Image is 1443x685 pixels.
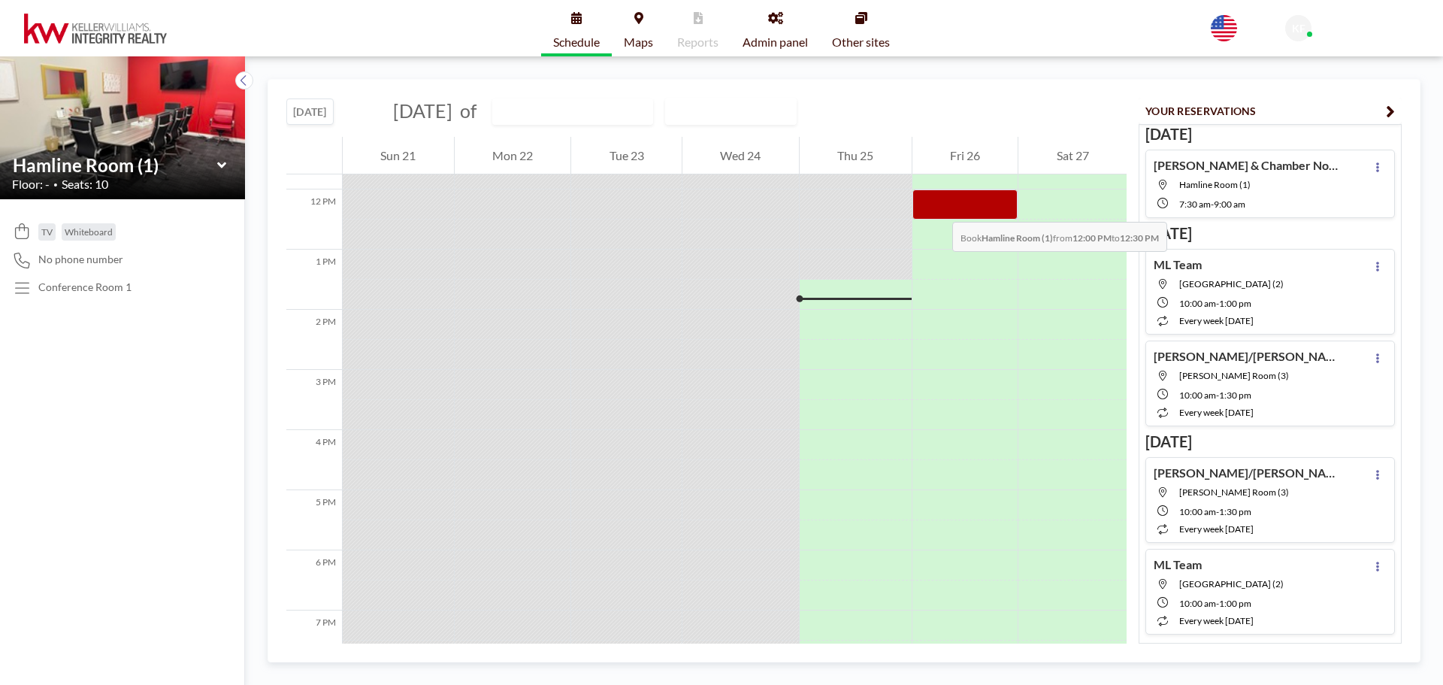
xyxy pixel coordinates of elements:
[24,14,167,44] img: organization-logo
[1219,389,1251,401] span: 1:30 PM
[1179,199,1211,210] span: 7:30 AM
[12,177,50,192] span: Floor: -
[1120,232,1159,244] b: 12:30 PM
[286,490,342,550] div: 5 PM
[1018,137,1127,174] div: Sat 27
[1179,486,1289,498] span: Snelling Room (3)
[1219,598,1251,609] span: 1:00 PM
[800,137,912,174] div: Thu 25
[682,137,799,174] div: Wed 24
[286,611,342,671] div: 7 PM
[286,99,334,125] button: [DATE]
[1145,432,1395,451] h3: [DATE]
[553,36,600,48] span: Schedule
[1072,232,1112,244] b: 12:00 PM
[1179,278,1284,289] span: Lexington Room (2)
[1145,641,1395,659] h3: [DATE]
[1179,598,1216,609] span: 10:00 AM
[1145,125,1395,144] h3: [DATE]
[669,102,754,121] span: WEEKLY VIEW
[1154,349,1342,364] h4: [PERSON_NAME]/[PERSON_NAME]
[1179,370,1289,381] span: Snelling Room (3)
[286,310,342,370] div: 2 PM
[62,177,108,192] span: Seats: 10
[1216,598,1219,609] span: -
[666,99,796,124] div: Search for option
[571,137,682,174] div: Tue 23
[455,137,571,174] div: Mon 22
[38,253,123,266] span: No phone number
[1219,298,1251,309] span: 1:00 PM
[832,36,890,48] span: Other sites
[343,137,454,174] div: Sun 21
[1219,506,1251,517] span: 1:30 PM
[1179,523,1254,535] span: every week [DATE]
[1154,557,1202,572] h4: ML Team
[1179,615,1254,626] span: every week [DATE]
[1292,22,1305,35] span: KF
[286,430,342,490] div: 4 PM
[755,102,771,121] input: Search for option
[1214,199,1245,210] span: 9:00 AM
[1211,199,1214,210] span: -
[1154,465,1342,480] h4: [PERSON_NAME]/[PERSON_NAME]
[952,222,1167,252] span: Book from to
[1179,298,1216,309] span: 10:00 AM
[743,36,808,48] span: Admin panel
[1179,407,1254,418] span: every week [DATE]
[65,226,113,238] span: Whiteboard
[912,137,1018,174] div: Fri 26
[493,99,637,124] input: Hamline Room (1)
[1179,506,1216,517] span: 10:00 AM
[1154,158,1342,173] h4: [PERSON_NAME] & Chamber North
[1145,224,1395,243] h3: [DATE]
[1317,17,1400,29] span: KWIR Front Desk
[53,180,58,189] span: •
[460,99,476,123] span: of
[286,189,342,250] div: 12 PM
[286,250,342,310] div: 1 PM
[1154,257,1202,272] h4: ML Team
[1216,506,1219,517] span: -
[393,99,452,122] span: [DATE]
[13,154,217,176] input: Hamline Room (1)
[1216,298,1219,309] span: -
[624,36,653,48] span: Maps
[1179,179,1251,190] span: Hamline Room (1)
[286,370,342,430] div: 3 PM
[1216,389,1219,401] span: -
[286,550,342,611] div: 6 PM
[1317,30,1345,41] span: Admin
[677,36,718,48] span: Reports
[38,280,132,294] p: Conference Room 1
[1179,389,1216,401] span: 10:00 AM
[41,226,53,238] span: TV
[1139,98,1402,124] button: YOUR RESERVATIONS
[982,232,1053,244] b: Hamline Room (1)
[1179,578,1284,590] span: Lexington Room (2)
[1179,315,1254,326] span: every week [DATE]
